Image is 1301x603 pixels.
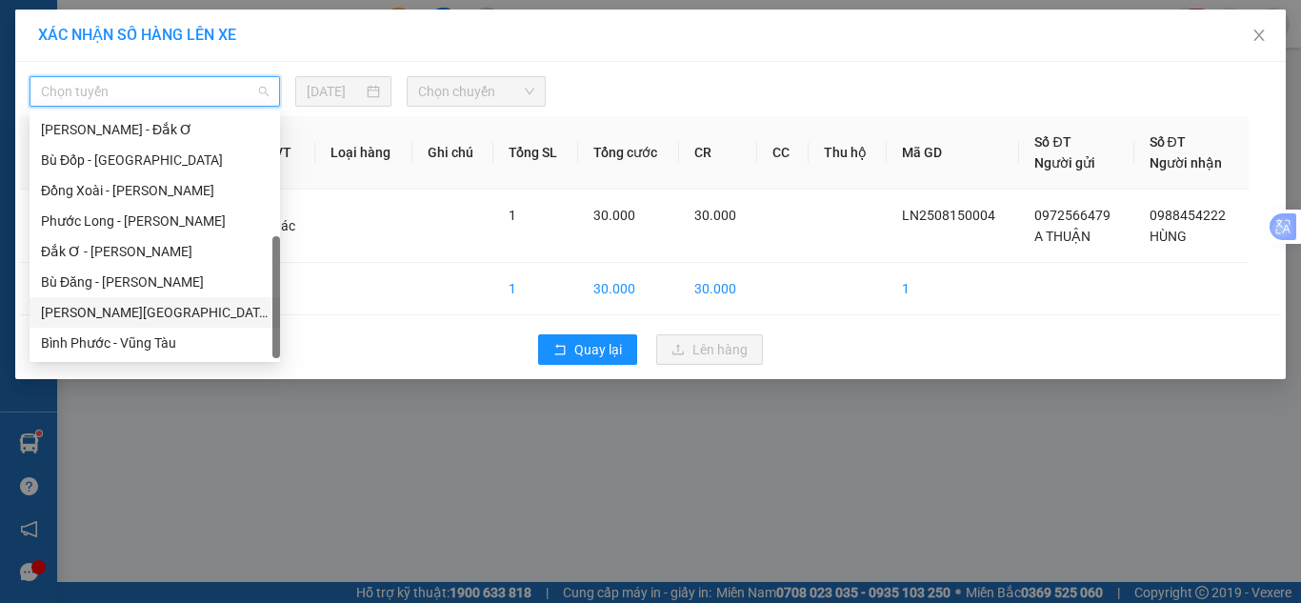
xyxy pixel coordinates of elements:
[20,116,79,190] th: STT
[41,271,269,292] div: Bù Đăng - [PERSON_NAME]
[1251,28,1267,43] span: close
[250,116,315,190] th: ĐVT
[509,208,516,223] span: 1
[41,241,269,262] div: Đắk Ơ - [PERSON_NAME]
[30,175,280,206] div: Đồng Xoài - Hồ Chí Minh
[41,119,269,140] div: [PERSON_NAME] - Đắk Ơ
[887,116,1019,190] th: Mã GD
[16,16,135,62] div: VP Lộc Ninh
[30,114,280,145] div: Hồ Chí Minh - Đắk Ơ
[809,116,888,190] th: Thu hộ
[578,116,679,190] th: Tổng cước
[38,26,236,44] span: XÁC NHẬN SỐ HÀNG LÊN XE
[149,18,194,38] span: Nhận:
[679,263,756,315] td: 30.000
[1150,208,1226,223] span: 0988454222
[30,297,280,328] div: Lộc Ninh - Hồ Chí Minh
[412,116,494,190] th: Ghi chú
[593,208,635,223] span: 30.000
[20,190,79,263] td: 1
[315,116,412,190] th: Loại hàng
[41,211,269,231] div: Phước Long - [PERSON_NAME]
[250,190,315,263] td: Khác
[30,267,280,297] div: Bù Đăng - Hồ Chí Minh
[1150,155,1222,171] span: Người nhận
[656,334,763,365] button: uploadLên hàng
[493,263,578,315] td: 1
[1034,208,1111,223] span: 0972566479
[14,123,138,146] div: 30.000
[41,180,269,201] div: Đồng Xoài - [PERSON_NAME]
[30,236,280,267] div: Đắk Ơ - Hồ Chí Minh
[149,62,278,85] div: HÙNG
[16,18,46,38] span: Gửi:
[493,116,578,190] th: Tổng SL
[1150,134,1186,150] span: Số ĐT
[1034,229,1091,244] span: A THUẬN
[14,125,44,145] span: CR :
[757,116,809,190] th: CC
[574,339,622,360] span: Quay lại
[149,16,278,62] div: VP Bình Triệu
[41,302,269,323] div: [PERSON_NAME][GEOGRAPHIC_DATA]
[902,208,995,223] span: LN2508150004
[30,206,280,236] div: Phước Long - Hồ Chí Minh
[538,334,637,365] button: rollbackQuay lại
[1034,134,1071,150] span: Số ĐT
[30,145,280,175] div: Bù Đốp - Hồ Chí Minh
[30,328,280,358] div: Bình Phước - Vũng Tàu
[41,77,269,106] span: Chọn tuyến
[694,208,736,223] span: 30.000
[1232,10,1286,63] button: Close
[41,150,269,171] div: Bù Đốp - [GEOGRAPHIC_DATA]
[16,62,135,85] div: A THUẬN
[418,77,535,106] span: Chọn chuyến
[578,263,679,315] td: 30.000
[679,116,756,190] th: CR
[887,263,1019,315] td: 1
[1034,155,1095,171] span: Người gửi
[553,343,567,358] span: rollback
[1150,229,1187,244] span: HÙNG
[41,332,269,353] div: Bình Phước - Vũng Tàu
[307,81,362,102] input: 15/08/2025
